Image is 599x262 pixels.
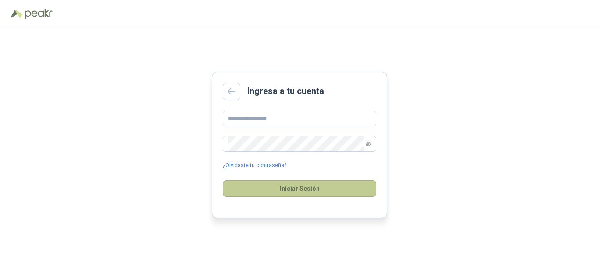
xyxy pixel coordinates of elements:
[247,84,324,98] h2: Ingresa a tu cuenta
[366,141,371,147] span: eye-invisible
[223,180,376,197] button: Iniciar Sesión
[223,161,286,170] a: ¿Olvidaste tu contraseña?
[25,9,53,19] img: Peakr
[11,10,23,18] img: Logo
